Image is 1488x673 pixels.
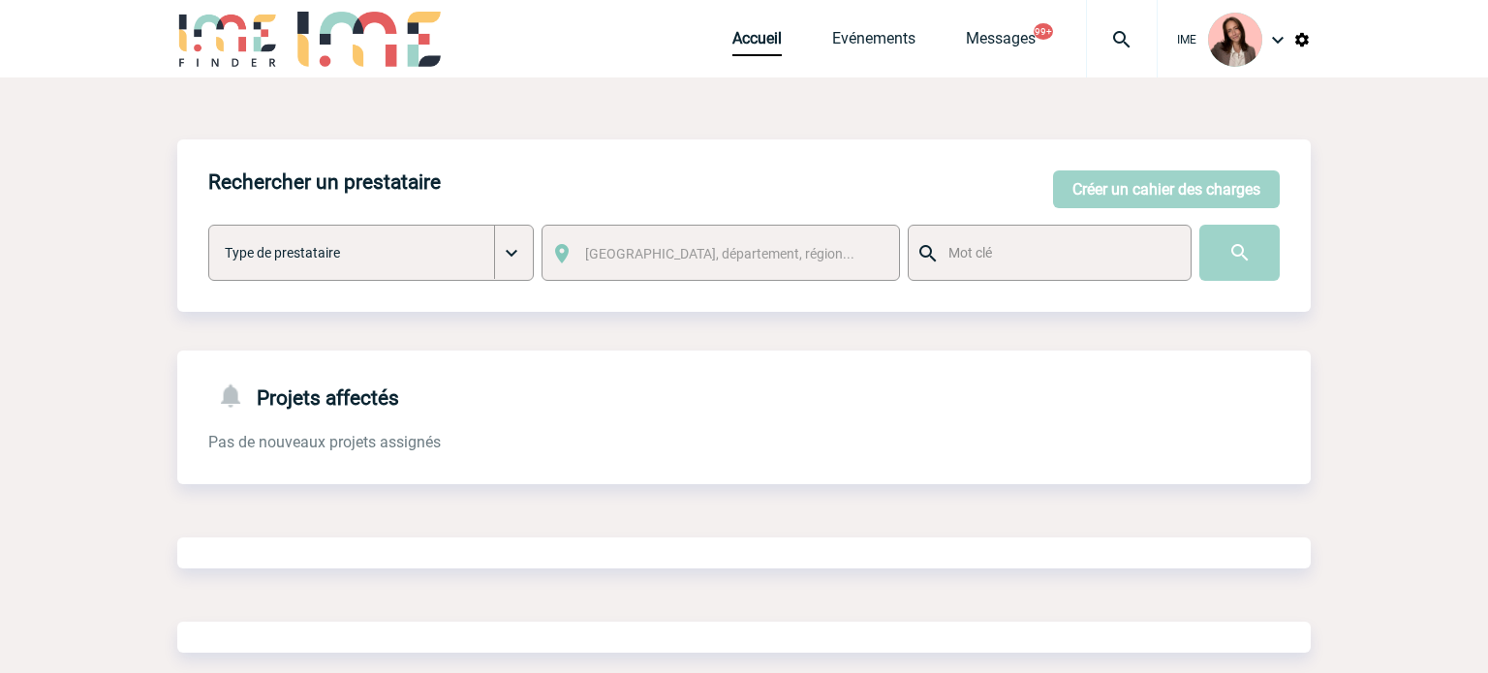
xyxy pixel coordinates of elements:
[944,240,1173,265] input: Mot clé
[216,382,257,410] img: notifications-24-px-g.png
[832,29,915,56] a: Evénements
[1208,13,1262,67] img: 94396-3.png
[208,433,441,451] span: Pas de nouveaux projets assignés
[732,29,782,56] a: Accueil
[208,382,399,410] h4: Projets affectés
[966,29,1036,56] a: Messages
[585,246,854,261] span: [GEOGRAPHIC_DATA], département, région...
[1199,225,1280,281] input: Submit
[208,170,441,194] h4: Rechercher un prestataire
[1034,23,1053,40] button: 99+
[177,12,278,67] img: IME-Finder
[1177,33,1196,46] span: IME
